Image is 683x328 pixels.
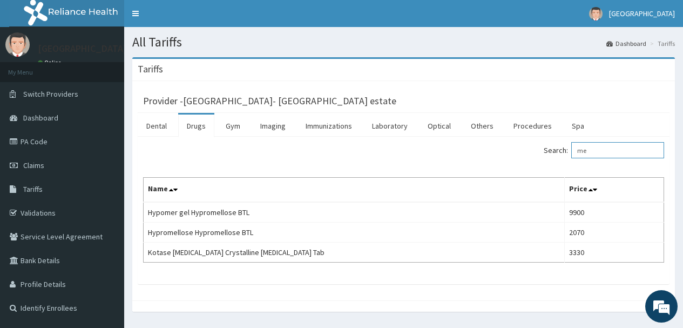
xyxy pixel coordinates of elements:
[63,96,149,205] span: We're online!
[5,32,30,57] img: User Image
[178,115,214,137] a: Drugs
[144,223,565,243] td: Hypromellose Hypromellose BTL
[609,9,675,18] span: [GEOGRAPHIC_DATA]
[297,115,361,137] a: Immunizations
[56,61,181,75] div: Chat with us now
[143,96,396,106] h3: Provider - [GEOGRAPHIC_DATA]- [GEOGRAPHIC_DATA] estate
[589,7,603,21] img: User Image
[565,243,664,263] td: 3330
[565,178,664,203] th: Price
[20,54,44,81] img: d_794563401_company_1708531726252_794563401
[138,64,163,74] h3: Tariffs
[23,184,43,194] span: Tariffs
[544,142,664,158] label: Search:
[647,39,675,48] li: Tariffs
[363,115,416,137] a: Laboratory
[565,223,664,243] td: 2070
[565,202,664,223] td: 9900
[252,115,294,137] a: Imaging
[132,35,675,49] h1: All Tariffs
[38,59,64,66] a: Online
[23,160,44,170] span: Claims
[23,113,58,123] span: Dashboard
[606,39,646,48] a: Dashboard
[177,5,203,31] div: Minimize live chat window
[419,115,459,137] a: Optical
[571,142,664,158] input: Search:
[138,115,175,137] a: Dental
[505,115,560,137] a: Procedures
[38,44,127,53] p: [GEOGRAPHIC_DATA]
[462,115,502,137] a: Others
[144,202,565,223] td: Hypomer gel Hypromellose BTL
[144,243,565,263] td: Kotase [MEDICAL_DATA] Crystalline [MEDICAL_DATA] Tab
[23,89,78,99] span: Switch Providers
[144,178,565,203] th: Name
[217,115,249,137] a: Gym
[563,115,593,137] a: Spa
[5,216,206,253] textarea: Type your message and hit 'Enter'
